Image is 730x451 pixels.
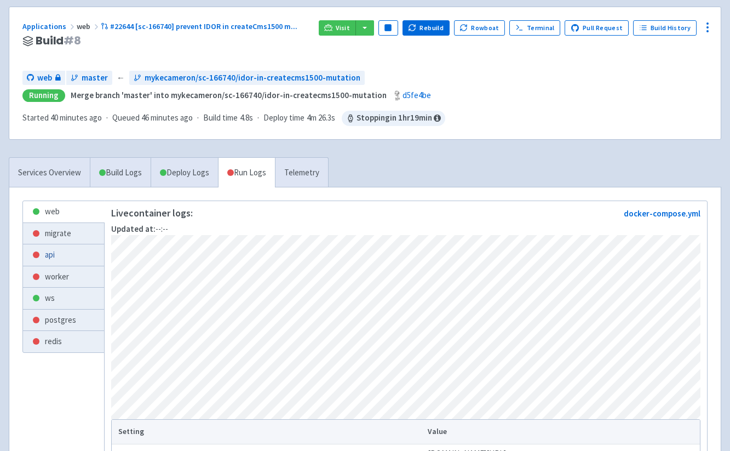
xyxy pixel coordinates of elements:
[454,20,505,36] button: Rowboat
[23,223,104,244] a: migrate
[129,71,365,85] a: mykecameron/sc-166740/idor-in-createcms1500-mutation
[23,310,104,331] a: postgres
[263,112,304,124] span: Deploy time
[203,112,238,124] span: Build time
[23,266,104,288] a: worker
[633,20,697,36] a: Build History
[22,112,102,123] span: Started
[23,288,104,309] a: ws
[336,24,350,32] span: Visit
[23,331,104,352] a: redis
[82,72,108,84] span: master
[424,420,700,444] th: Value
[509,20,560,36] a: Terminal
[22,71,65,85] a: web
[403,90,431,100] a: d5fe4be
[378,20,398,36] button: Pause
[117,72,125,84] span: ←
[77,21,101,31] span: web
[9,158,90,188] a: Services Overview
[240,112,253,124] span: 4.8s
[151,158,218,188] a: Deploy Logs
[50,112,102,123] time: 40 minutes ago
[22,89,65,102] div: Running
[66,71,112,85] a: master
[111,224,168,234] span: --:--
[112,420,424,444] th: Setting
[112,112,193,123] span: Queued
[342,111,445,126] span: Stopping in 1 hr 19 min
[110,21,297,31] span: #22644 [sc-166740] prevent IDOR in createCms1500 m ...
[319,20,356,36] a: Visit
[23,201,104,222] a: web
[403,20,450,36] button: Rebuild
[23,244,104,266] a: api
[71,90,387,100] strong: Merge branch 'master' into mykecameron/sc-166740/idor-in-createcms1500-mutation
[307,112,335,124] span: 4m 26.3s
[111,224,156,234] strong: Updated at:
[111,208,193,219] p: Live container logs:
[64,33,81,48] span: # 8
[37,72,52,84] span: web
[90,158,151,188] a: Build Logs
[22,21,77,31] a: Applications
[36,35,81,47] span: Build
[218,158,275,188] a: Run Logs
[275,158,328,188] a: Telemetry
[145,72,360,84] span: mykecameron/sc-166740/idor-in-createcms1500-mutation
[624,208,700,219] a: docker-compose.yml
[101,21,299,31] a: #22644 [sc-166740] prevent IDOR in createCms1500 m...
[565,20,629,36] a: Pull Request
[141,112,193,123] time: 46 minutes ago
[22,111,445,126] div: · · ·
